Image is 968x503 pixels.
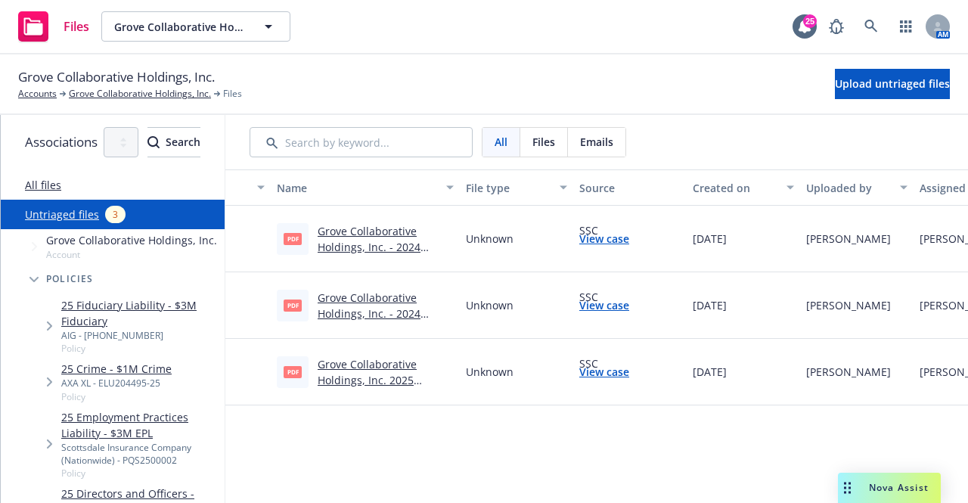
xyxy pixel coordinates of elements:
[869,481,929,494] span: Nova Assist
[803,14,817,28] div: 25
[835,76,950,91] span: Upload untriaged files
[318,357,451,403] a: Grove Collaborative Holdings, Inc. 2025 Foreign Package Policy.pdf
[460,169,573,206] button: File type
[821,11,852,42] a: Report a Bug
[46,248,217,261] span: Account
[800,169,914,206] button: Uploaded by
[318,224,445,302] a: Grove Collaborative Holdings, Inc. - 2024 Workers' Compensation - AOS AUDIT ADJUSTMENT SUMMARY.pdf
[105,206,126,223] div: 3
[856,11,886,42] a: Search
[61,441,219,467] div: Scottsdale Insurance Company (Nationwide) - PQS2500002
[18,67,215,87] span: Grove Collaborative Holdings, Inc.
[806,231,891,247] div: [PERSON_NAME]
[271,169,460,206] button: Name
[693,180,777,196] div: Created on
[580,134,613,150] span: Emails
[25,132,98,152] span: Associations
[61,329,219,342] div: AIG - [PHONE_NUMBER]
[466,180,551,196] div: File type
[284,233,302,244] span: pdf
[25,178,61,192] a: All files
[495,134,507,150] span: All
[579,231,629,247] a: View case
[114,19,245,35] span: Grove Collaborative Holdings, Inc.
[277,180,437,196] div: Name
[573,169,687,206] button: Source
[61,297,219,329] a: 25 Fiduciary Liability - $3M Fiduciary
[101,11,290,42] button: Grove Collaborative Holdings, Inc.
[46,275,94,284] span: Policies
[693,231,727,247] span: [DATE]
[223,87,242,101] span: Files
[318,290,452,352] a: Grove Collaborative Holdings, Inc. - 2024 Workers' Compensation AOS Endorsement - 04.pdf
[835,69,950,99] button: Upload untriaged files
[693,297,727,313] span: [DATE]
[61,409,219,441] a: 25 Employment Practices Liability - $3M EPL
[891,11,921,42] a: Switch app
[806,364,891,380] div: [PERSON_NAME]
[284,366,302,377] span: pdf
[147,136,160,148] svg: Search
[61,342,219,355] span: Policy
[18,87,57,101] a: Accounts
[69,87,211,101] a: Grove Collaborative Holdings, Inc.
[61,390,172,403] span: Policy
[61,361,172,377] a: 25 Crime - $1M Crime
[250,127,473,157] input: Search by keyword...
[579,180,681,196] div: Source
[25,206,99,222] a: Untriaged files
[579,297,629,313] a: View case
[147,127,200,157] button: SearchSearch
[687,169,800,206] button: Created on
[838,473,941,503] button: Nova Assist
[579,364,629,380] a: View case
[61,467,219,480] span: Policy
[61,377,172,390] div: AXA XL - ELU204495-25
[12,5,95,48] a: Files
[806,180,891,196] div: Uploaded by
[693,364,727,380] span: [DATE]
[46,232,217,248] span: Grove Collaborative Holdings, Inc.
[532,134,555,150] span: Files
[806,297,891,313] div: [PERSON_NAME]
[284,300,302,311] span: pdf
[64,20,89,33] span: Files
[147,128,200,157] div: Search
[838,473,857,503] div: Drag to move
